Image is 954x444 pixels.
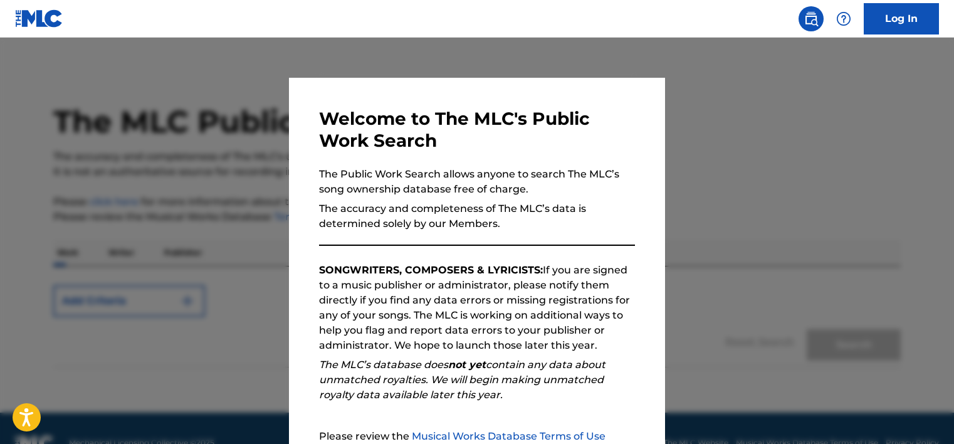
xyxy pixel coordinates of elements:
[831,6,856,31] div: Help
[799,6,824,31] a: Public Search
[412,430,605,442] a: Musical Works Database Terms of Use
[319,263,635,353] p: If you are signed to a music publisher or administrator, please notify them directly if you find ...
[864,3,939,34] a: Log In
[15,9,63,28] img: MLC Logo
[319,201,635,231] p: The accuracy and completeness of The MLC’s data is determined solely by our Members.
[319,167,635,197] p: The Public Work Search allows anyone to search The MLC’s song ownership database free of charge.
[319,359,605,401] em: The MLC’s database does contain any data about unmatched royalties. We will begin making unmatche...
[319,108,635,152] h3: Welcome to The MLC's Public Work Search
[319,264,543,276] strong: SONGWRITERS, COMPOSERS & LYRICISTS:
[836,11,851,26] img: help
[804,11,819,26] img: search
[448,359,486,371] strong: not yet
[319,429,635,444] p: Please review the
